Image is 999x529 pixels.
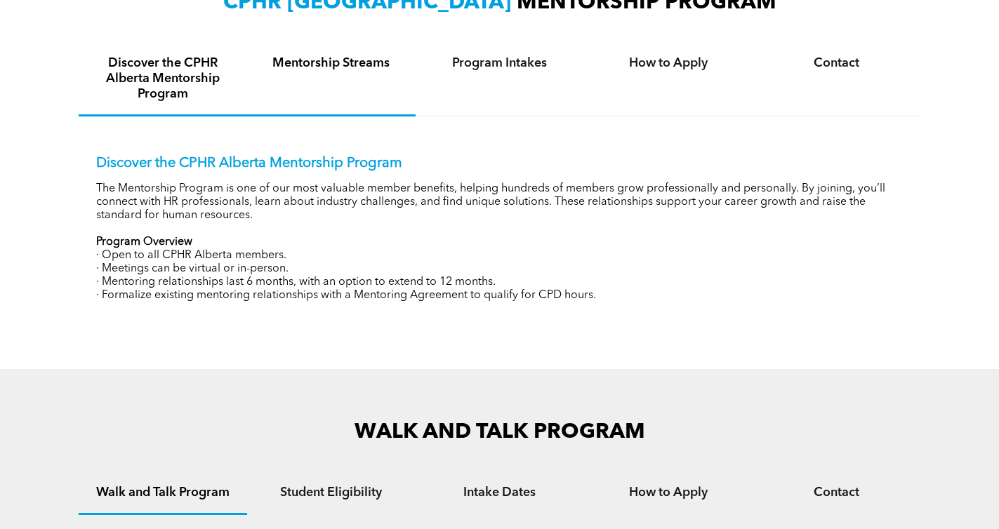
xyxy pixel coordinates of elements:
[597,55,740,71] h4: How to Apply
[91,485,234,500] h4: Walk and Talk Program
[765,485,908,500] h4: Contact
[96,236,192,248] strong: Program Overview
[260,485,403,500] h4: Student Eligibility
[355,422,645,443] span: WALK AND TALK PROGRAM
[428,55,571,71] h4: Program Intakes
[96,262,904,276] p: · Meetings can be virtual or in-person.
[96,249,904,262] p: · Open to all CPHR Alberta members.
[428,485,571,500] h4: Intake Dates
[91,55,234,102] h4: Discover the CPHR Alberta Mentorship Program
[96,289,904,302] p: · Formalize existing mentoring relationships with a Mentoring Agreement to qualify for CPD hours.
[765,55,908,71] h4: Contact
[96,276,904,289] p: · Mentoring relationships last 6 months, with an option to extend to 12 months.
[96,155,904,172] p: Discover the CPHR Alberta Mentorship Program
[96,182,904,222] p: The Mentorship Program is one of our most valuable member benefits, helping hundreds of members g...
[260,55,403,71] h4: Mentorship Streams
[597,485,740,500] h4: How to Apply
